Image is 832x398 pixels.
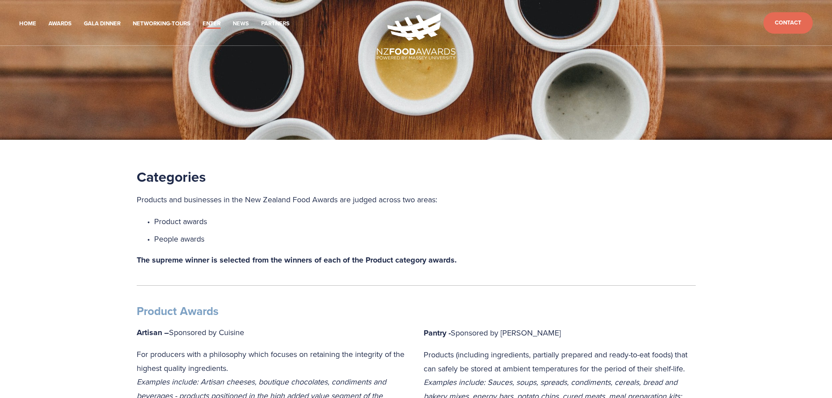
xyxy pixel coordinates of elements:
p: Sponsored by Cuisine [137,325,409,340]
a: Awards [48,19,72,29]
a: Gala Dinner [84,19,121,29]
strong: The supreme winner is selected from the winners of each of the Product category awards. [137,254,457,266]
a: Home [19,19,36,29]
p: Product awards [154,215,696,228]
a: Networking-Tours [133,19,190,29]
strong: Categories [137,166,206,187]
p: People awards [154,232,696,246]
strong: Product Awards [137,303,218,319]
strong: Artisan – [137,327,169,338]
a: Partners [261,19,290,29]
a: Contact [763,12,813,34]
strong: Pantry - [424,327,451,339]
p: Sponsored by [PERSON_NAME] [424,326,696,340]
a: Enter [203,19,221,29]
a: News [233,19,249,29]
p: Products and businesses in the New Zealand Food Awards are judged across two areas: [137,193,696,207]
